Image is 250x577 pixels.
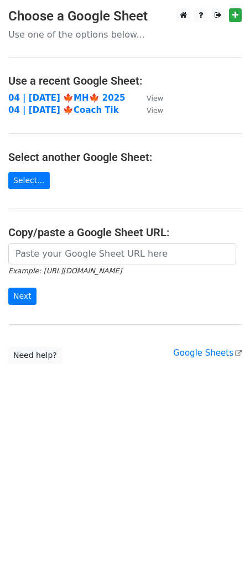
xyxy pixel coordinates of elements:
input: Next [8,288,37,305]
h4: Select another Google Sheet: [8,150,242,164]
small: Example: [URL][DOMAIN_NAME] [8,267,122,275]
a: View [136,93,163,103]
a: Google Sheets [173,348,242,358]
h3: Choose a Google Sheet [8,8,242,24]
small: View [147,94,163,102]
p: Use one of the options below... [8,29,242,40]
a: 04 | [DATE] 🍁MH🍁 2025 [8,93,126,103]
h4: Use a recent Google Sheet: [8,74,242,87]
input: Paste your Google Sheet URL here [8,243,236,264]
a: Need help? [8,347,62,364]
a: Select... [8,172,50,189]
a: 04 | [DATE] 🍁Coach Tik [8,105,119,115]
h4: Copy/paste a Google Sheet URL: [8,226,242,239]
a: View [136,105,163,115]
small: View [147,106,163,115]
